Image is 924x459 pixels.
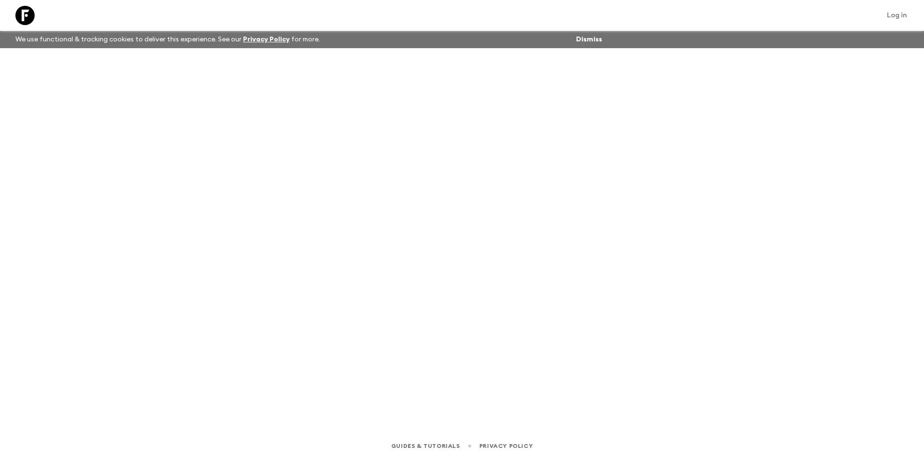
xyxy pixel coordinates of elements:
button: Dismiss [574,33,604,46]
p: We use functional & tracking cookies to deliver this experience. See our for more. [12,31,324,48]
a: Log in [882,9,912,22]
a: Privacy Policy [479,441,533,451]
a: Guides & Tutorials [391,441,460,451]
a: Privacy Policy [243,36,290,43]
